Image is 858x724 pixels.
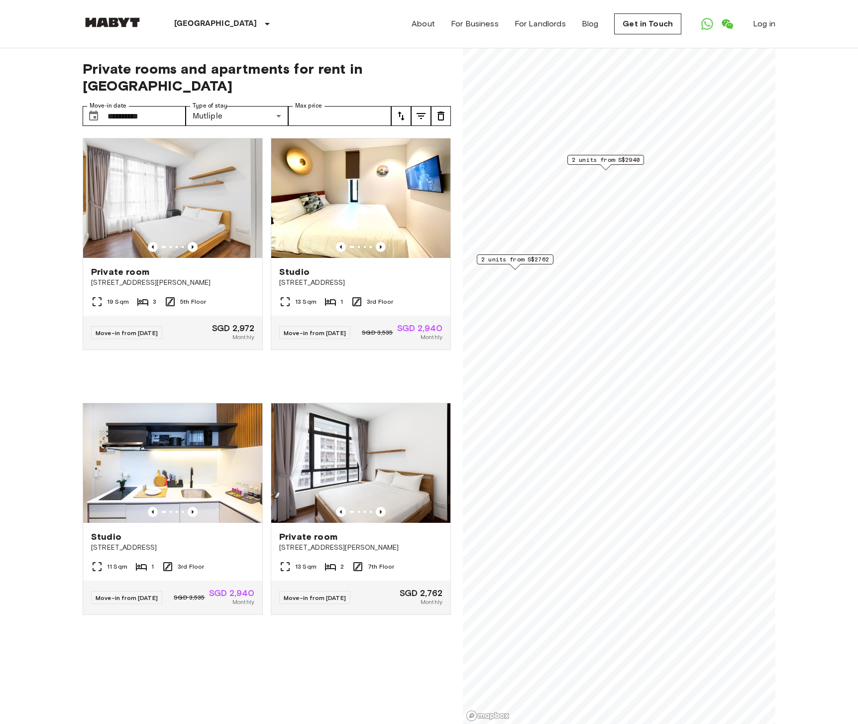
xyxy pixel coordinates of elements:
span: SGD 2,762 [400,589,442,598]
span: SGD 2,940 [397,324,442,333]
span: 3rd Floor [367,297,393,306]
span: 7th Floor [368,562,394,571]
a: Marketing picture of unit SG-01-003-011-02Previous imagePrevious imagePrivate room[STREET_ADDRESS... [271,403,451,615]
span: [STREET_ADDRESS][PERSON_NAME] [279,543,442,553]
span: [STREET_ADDRESS][PERSON_NAME] [91,278,254,288]
img: Marketing picture of unit SG-01-003-008-01 [83,138,262,258]
span: Move-in from [DATE] [96,594,158,602]
button: Previous image [148,242,158,252]
label: Type of stay [193,102,227,110]
p: [GEOGRAPHIC_DATA] [174,18,257,30]
a: Log in [753,18,775,30]
a: Open WeChat [717,14,737,34]
button: Previous image [336,507,346,517]
span: Move-in from [DATE] [284,329,346,337]
span: Studio [279,266,310,278]
label: Max price [295,102,322,110]
button: tune [411,106,431,126]
button: Choose date, selected date is 8 Sep 2025 [84,106,104,126]
span: Private room [91,266,149,278]
button: Previous image [148,507,158,517]
button: Previous image [188,507,198,517]
span: [STREET_ADDRESS] [91,543,254,553]
span: 13 Sqm [295,562,317,571]
span: Private rooms and apartments for rent in [GEOGRAPHIC_DATA] [83,60,451,94]
span: Monthly [232,333,254,342]
button: tune [431,106,451,126]
a: About [412,18,435,30]
span: 1 [340,297,343,306]
a: Marketing picture of unit SG-01-110-014-001Previous imagePrevious imageStudio[STREET_ADDRESS]13 S... [271,138,451,350]
a: Open WhatsApp [697,14,717,34]
span: 3 [153,297,156,306]
a: For Business [451,18,499,30]
span: 2 units from S$2940 [572,155,640,164]
label: Move-in date [90,102,126,110]
img: Marketing picture of unit SG-01-003-011-02 [271,403,450,523]
button: Previous image [188,242,198,252]
img: Marketing picture of unit SG-01-110-014-001 [271,138,450,258]
span: SGD 3,535 [362,328,393,337]
span: Monthly [232,598,254,606]
span: 2 [340,562,344,571]
img: Marketing picture of unit SG-01-110-022-001 [83,403,262,523]
span: 3rd Floor [178,562,204,571]
button: tune [391,106,411,126]
div: Mutliple [186,106,289,126]
span: Private room [279,531,337,543]
button: Previous image [376,242,386,252]
span: SGD 3,535 [174,593,205,602]
span: 13 Sqm [295,297,317,306]
div: Map marker [567,155,644,170]
a: Mapbox logo [466,710,510,722]
span: SGD 2,972 [212,324,254,333]
span: Move-in from [DATE] [96,329,158,337]
span: 5th Floor [180,297,206,306]
span: Studio [91,531,121,543]
button: Previous image [336,242,346,252]
span: Monthly [421,598,442,606]
span: [STREET_ADDRESS] [279,278,442,288]
button: Previous image [376,507,386,517]
span: 2 units from S$2762 [481,255,549,264]
span: 11 Sqm [107,562,127,571]
span: 19 Sqm [107,297,129,306]
a: For Landlords [515,18,566,30]
span: Monthly [421,333,442,342]
span: 1 [151,562,154,571]
span: SGD 2,940 [209,589,254,598]
a: Get in Touch [614,13,681,34]
img: Habyt [83,17,142,27]
div: Map marker [477,254,553,270]
a: Marketing picture of unit SG-01-003-008-01Previous imagePrevious imagePrivate room[STREET_ADDRESS... [83,138,263,350]
span: Move-in from [DATE] [284,594,346,602]
a: Marketing picture of unit SG-01-110-022-001Previous imagePrevious imageStudio[STREET_ADDRESS]11 S... [83,403,263,615]
a: Blog [582,18,599,30]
